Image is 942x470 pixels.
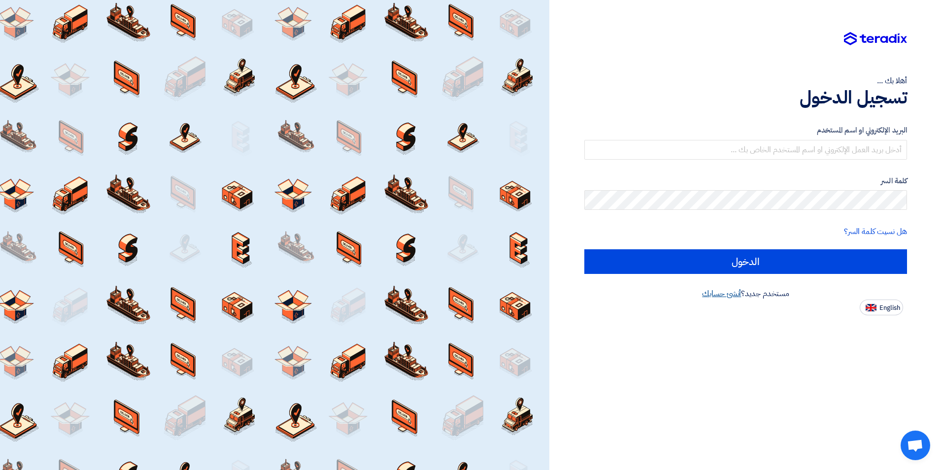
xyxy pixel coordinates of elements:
[844,226,907,237] a: هل نسيت كلمة السر؟
[584,87,907,108] h1: تسجيل الدخول
[860,300,903,315] button: English
[702,288,741,300] a: أنشئ حسابك
[584,249,907,274] input: الدخول
[584,288,907,300] div: مستخدم جديد؟
[866,304,876,311] img: en-US.png
[844,32,907,46] img: Teradix logo
[879,304,900,311] span: English
[901,431,930,460] div: Open chat
[584,140,907,160] input: أدخل بريد العمل الإلكتروني او اسم المستخدم الخاص بك ...
[584,125,907,136] label: البريد الإلكتروني او اسم المستخدم
[584,175,907,187] label: كلمة السر
[584,75,907,87] div: أهلا بك ...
